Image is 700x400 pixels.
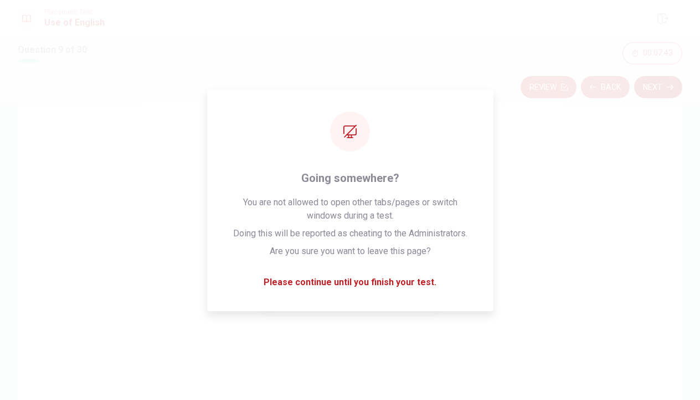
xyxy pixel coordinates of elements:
[622,42,682,64] button: 00:07:43
[44,8,105,16] span: Placement Test
[261,257,279,275] div: C
[256,148,444,161] span: The opposite of "noisy" is ___.
[581,76,630,98] button: Back
[256,117,444,134] h4: Question 9
[44,16,105,29] h1: Use of English
[643,49,673,58] span: 00:07:43
[256,252,444,280] button: Cwide
[283,296,302,309] span: quiet
[283,259,302,272] span: wide
[634,76,682,98] button: Next
[256,215,444,243] button: Bloud
[256,288,444,316] button: Dquiet
[261,220,279,238] div: B
[283,186,305,199] span: close
[521,76,577,98] button: Review
[283,222,300,236] span: loud
[256,179,444,206] button: Aclose
[18,43,89,57] h1: Question 9 of 30
[261,293,279,311] div: D
[261,184,279,201] div: A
